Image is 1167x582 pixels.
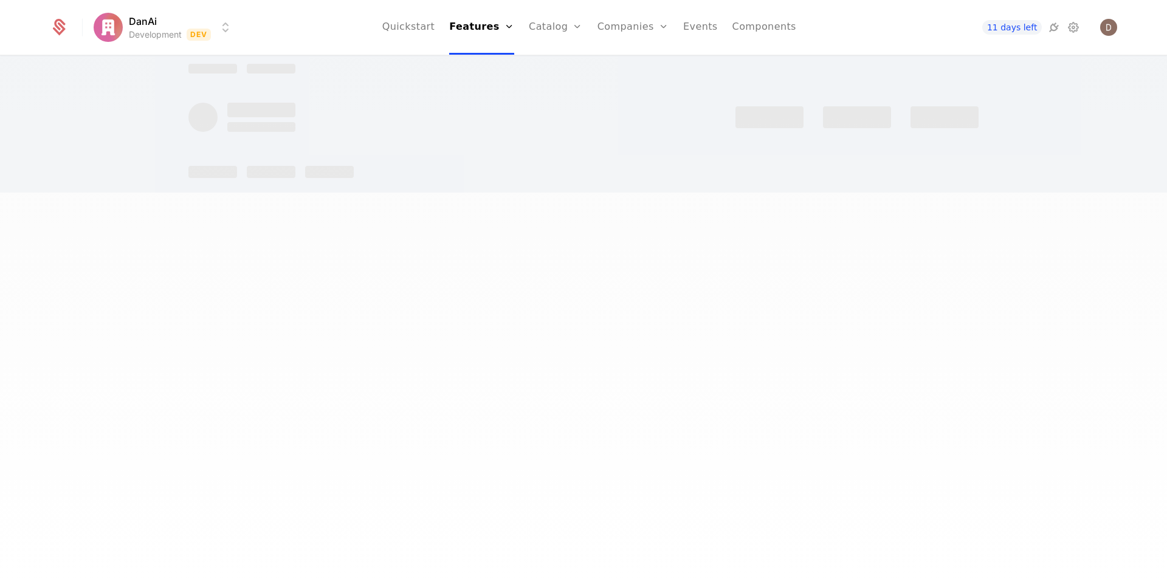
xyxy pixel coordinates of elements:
img: Daniel Zaguri [1100,19,1117,36]
button: Open user button [1100,19,1117,36]
a: Integrations [1047,20,1061,35]
span: DanAi [129,14,157,29]
span: Dev [187,29,212,41]
a: 11 days left [982,20,1042,35]
button: Select environment [97,14,233,41]
div: Development [129,29,182,41]
a: Settings [1066,20,1081,35]
img: DanAi [94,13,123,42]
